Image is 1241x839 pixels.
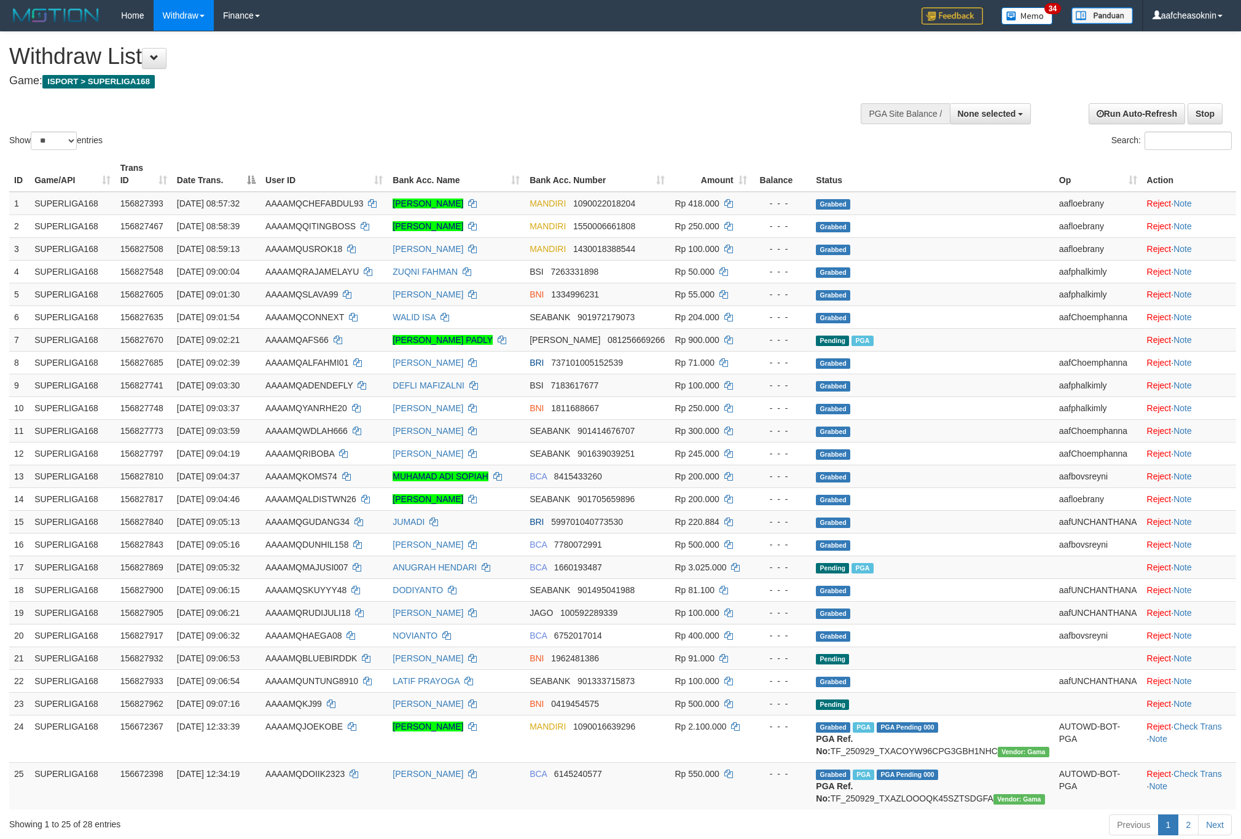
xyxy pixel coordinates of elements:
td: SUPERLIGA168 [29,260,115,283]
a: Reject [1147,267,1172,277]
div: - - - [757,447,807,460]
span: AAAAMQALFAHMI01 [265,358,348,368]
span: Rp 71.000 [675,358,714,368]
span: AAAAMQAFS66 [265,335,329,345]
a: Reject [1147,471,1172,481]
td: SUPERLIGA168 [29,533,115,556]
a: [PERSON_NAME] [393,199,463,208]
div: - - - [757,538,807,551]
span: None selected [958,109,1016,119]
span: Pending [816,336,849,346]
span: Copy 8415433260 to clipboard [554,471,602,481]
a: MUHAMAD ADI SOPIAH [393,471,488,481]
th: Date Trans.: activate to sort column descending [172,157,260,192]
td: SUPERLIGA168 [29,419,115,442]
a: Reject [1147,540,1172,549]
a: [PERSON_NAME] [393,653,463,663]
span: Copy 901972179073 to clipboard [577,312,635,322]
span: Rp 245.000 [675,449,719,459]
td: · [1142,533,1236,556]
td: aafChoemphanna [1054,442,1142,465]
span: AAAAMQWDLAH666 [265,426,348,436]
span: BRI [530,517,544,527]
span: 156827508 [120,244,163,254]
a: JUMADI [393,517,425,527]
td: · [1142,328,1236,351]
div: - - - [757,470,807,483]
span: Copy 737101005152539 to clipboard [551,358,623,368]
td: SUPERLIGA168 [29,328,115,351]
span: 156827810 [120,471,163,481]
td: 4 [9,260,29,283]
td: aafloebrany [1054,487,1142,510]
td: · [1142,260,1236,283]
a: Reject [1147,403,1172,413]
span: [DATE] 08:59:13 [177,244,240,254]
th: Status [811,157,1054,192]
a: Note [1173,494,1192,504]
td: · [1142,510,1236,533]
a: Note [1173,335,1192,345]
div: - - - [757,243,807,255]
span: 156827748 [120,403,163,413]
span: BRI [530,358,544,368]
div: - - - [757,288,807,301]
th: Bank Acc. Name: activate to sort column ascending [388,157,525,192]
td: 9 [9,374,29,396]
a: Note [1173,358,1192,368]
td: SUPERLIGA168 [29,305,115,328]
a: [PERSON_NAME] [393,449,463,459]
a: Note [1173,585,1192,595]
span: 156827393 [120,199,163,208]
td: · [1142,237,1236,260]
a: LATIF PRAYOGA [393,676,459,686]
td: 13 [9,465,29,487]
td: SUPERLIGA168 [29,192,115,215]
button: None selected [950,103,1032,124]
td: 8 [9,351,29,374]
select: Showentries [31,132,77,150]
a: Note [1173,562,1192,572]
a: 1 [1158,814,1179,835]
div: - - - [757,356,807,369]
span: AAAAMQQITINGBOSS [265,221,356,231]
span: 156827797 [120,449,163,459]
a: 2 [1178,814,1199,835]
td: 11 [9,419,29,442]
th: Op: activate to sort column ascending [1054,157,1142,192]
td: · [1142,396,1236,419]
td: 3 [9,237,29,260]
span: BSI [530,267,544,277]
span: AAAAMQDUNHIL158 [265,540,348,549]
div: - - - [757,493,807,505]
a: Note [1173,653,1192,663]
a: Reject [1147,608,1172,618]
span: SEABANK [530,494,570,504]
td: · [1142,351,1236,374]
span: 156827548 [120,267,163,277]
a: Note [1173,676,1192,686]
span: Grabbed [816,404,850,414]
a: Note [1173,403,1192,413]
td: SUPERLIGA168 [29,510,115,533]
span: Copy 599701040773530 to clipboard [551,517,623,527]
a: Reject [1147,653,1172,663]
td: SUPERLIGA168 [29,215,115,237]
td: · [1142,192,1236,215]
a: [PERSON_NAME] [393,290,463,299]
a: Note [1173,312,1192,322]
div: - - - [757,425,807,437]
span: AAAAMQGUDANG34 [265,517,350,527]
span: [DATE] 09:04:19 [177,449,240,459]
span: 34 [1044,3,1061,14]
a: DODIYANTO [393,585,443,595]
td: SUPERLIGA168 [29,465,115,487]
td: SUPERLIGA168 [29,442,115,465]
span: Rp 250.000 [675,221,719,231]
a: ZUQNI FAHMAN [393,267,458,277]
a: Note [1173,449,1192,459]
a: Reject [1147,358,1172,368]
td: aafbovsreyni [1054,533,1142,556]
a: DEFLI MAFIZALNI [393,380,464,390]
span: [DATE] 09:04:46 [177,494,240,504]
